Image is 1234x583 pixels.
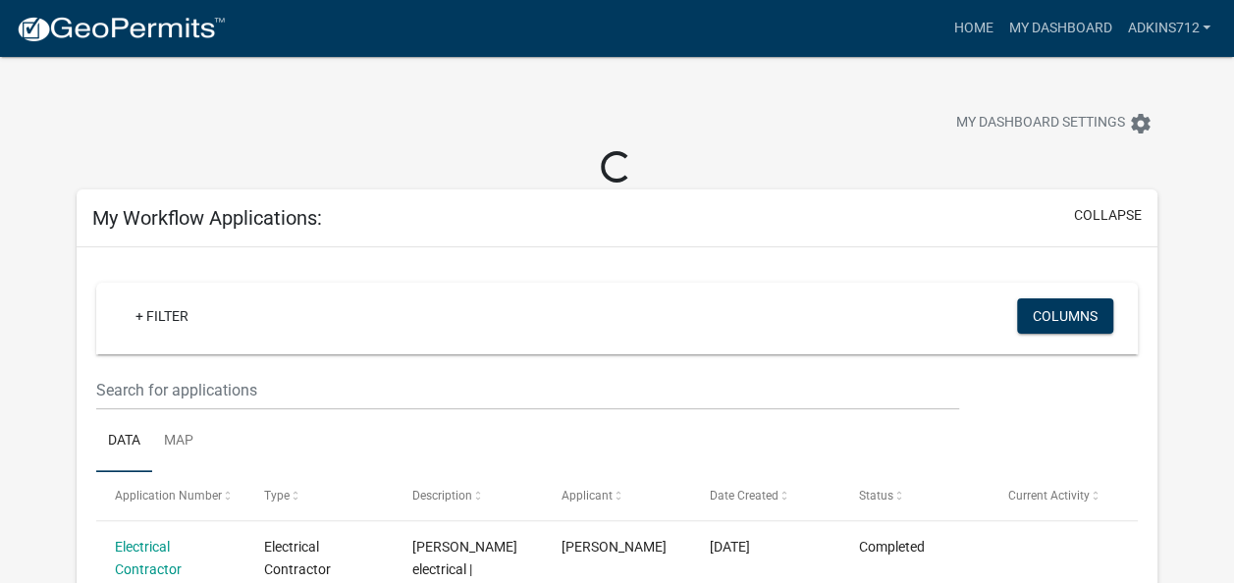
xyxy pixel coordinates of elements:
[1017,298,1113,334] button: Columns
[691,472,840,519] datatable-header-cell: Date Created
[244,472,394,519] datatable-header-cell: Type
[394,472,543,519] datatable-header-cell: Description
[859,539,925,555] span: Completed
[562,489,613,503] span: Applicant
[945,10,1000,47] a: Home
[96,370,959,410] input: Search for applications
[412,489,472,503] span: Description
[96,410,152,473] a: Data
[96,472,245,519] datatable-header-cell: Application Number
[710,489,778,503] span: Date Created
[115,489,222,503] span: Application Number
[1000,10,1119,47] a: My Dashboard
[1007,489,1089,503] span: Current Activity
[92,206,322,230] h5: My Workflow Applications:
[940,104,1168,142] button: My Dashboard Settingssettings
[840,472,990,519] datatable-header-cell: Status
[859,489,893,503] span: Status
[264,539,331,577] span: Electrical Contractor
[152,410,205,473] a: Map
[264,489,290,503] span: Type
[1129,112,1153,135] i: settings
[543,472,692,519] datatable-header-cell: Applicant
[989,472,1138,519] datatable-header-cell: Current Activity
[562,539,667,555] span: Cody adkins
[956,112,1125,135] span: My Dashboard Settings
[1074,205,1142,226] button: collapse
[1119,10,1218,47] a: Adkins712
[120,298,204,334] a: + Filter
[710,539,750,555] span: 07/29/2025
